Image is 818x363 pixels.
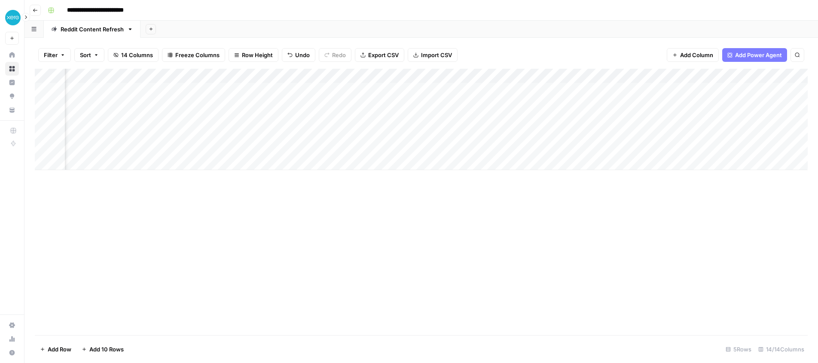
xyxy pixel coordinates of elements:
button: Freeze Columns [162,48,225,62]
span: Add Power Agent [735,51,782,59]
div: 14/14 Columns [755,342,808,356]
span: Add Row [48,345,71,354]
button: Export CSV [355,48,404,62]
span: 14 Columns [121,51,153,59]
img: XeroOps Logo [5,10,21,25]
button: Workspace: XeroOps [5,7,19,28]
span: Redo [332,51,346,59]
button: 14 Columns [108,48,159,62]
a: Settings [5,318,19,332]
a: Home [5,48,19,62]
a: Reddit Content Refresh [44,21,140,38]
button: Add Power Agent [722,48,787,62]
button: Redo [319,48,351,62]
a: Opportunities [5,89,19,103]
a: Your Data [5,103,19,117]
button: Sort [74,48,104,62]
span: Add Column [680,51,713,59]
span: Row Height [242,51,273,59]
span: Add 10 Rows [89,345,124,354]
span: Sort [80,51,91,59]
button: Help + Support [5,346,19,360]
button: Import CSV [408,48,458,62]
button: Row Height [229,48,278,62]
div: 5 Rows [722,342,755,356]
div: Reddit Content Refresh [61,25,124,34]
a: Usage [5,332,19,346]
button: Add Column [667,48,719,62]
span: Filter [44,51,58,59]
button: Add Row [35,342,76,356]
a: Insights [5,76,19,89]
span: Export CSV [368,51,399,59]
span: Import CSV [421,51,452,59]
span: Freeze Columns [175,51,220,59]
button: Add 10 Rows [76,342,129,356]
button: Undo [282,48,315,62]
a: Browse [5,62,19,76]
button: Filter [38,48,71,62]
span: Undo [295,51,310,59]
